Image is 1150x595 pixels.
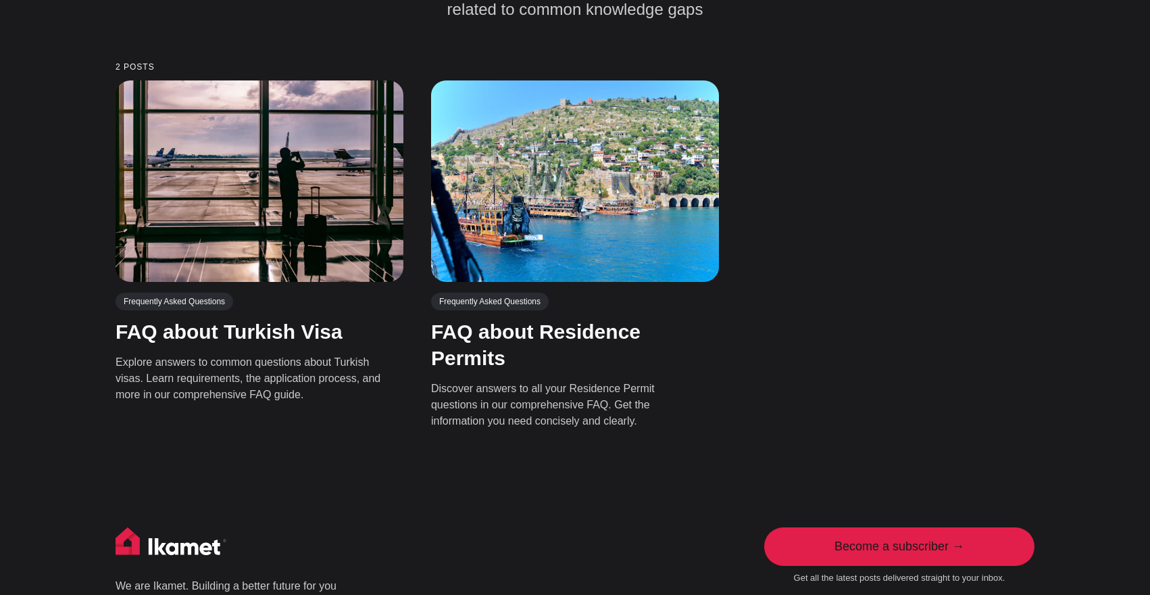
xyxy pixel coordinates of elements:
p: Explore answers to common questions about Turkish visas. Learn requirements, the application proc... [116,354,387,403]
img: FAQ about Residence Permits [431,80,719,282]
p: Discover answers to all your Residence Permit questions in our comprehensive FAQ. Get the informa... [431,381,703,429]
a: Become a subscriber → [764,527,1034,567]
a: Frequently Asked Questions [116,293,233,310]
small: Get all the latest posts delivered straight to your inbox. [764,573,1034,584]
a: FAQ about Turkish Visa [116,320,343,343]
img: Ikamet home [116,527,226,561]
a: Frequently Asked Questions [431,293,549,310]
small: 2 posts [116,63,1034,72]
a: FAQ about Residence Permits [431,320,641,369]
img: FAQ about Turkish Visa [116,80,403,282]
